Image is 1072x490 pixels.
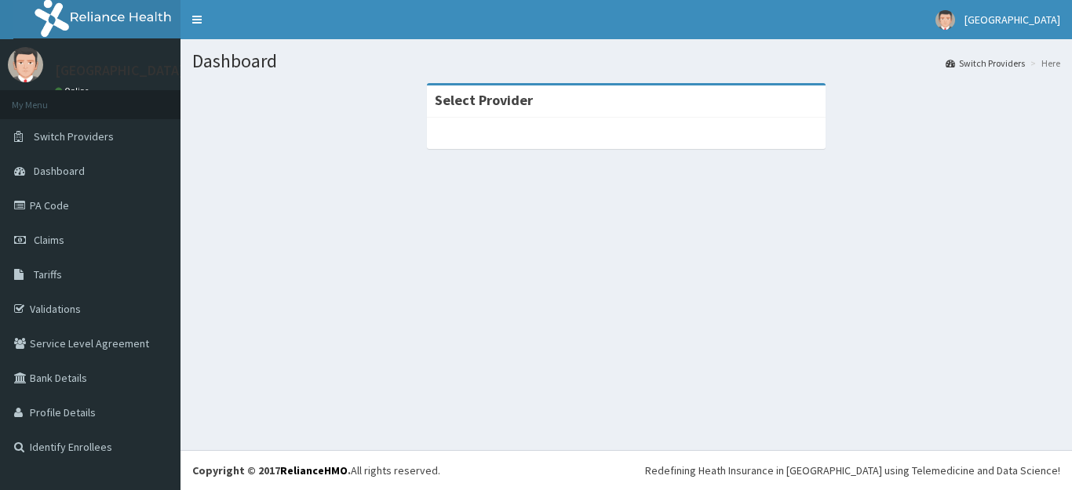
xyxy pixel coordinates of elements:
img: User Image [8,47,43,82]
footer: All rights reserved. [180,450,1072,490]
img: User Image [935,10,955,30]
strong: Select Provider [435,91,533,109]
span: [GEOGRAPHIC_DATA] [964,13,1060,27]
span: Dashboard [34,164,85,178]
span: Claims [34,233,64,247]
h1: Dashboard [192,51,1060,71]
strong: Copyright © 2017 . [192,463,351,477]
li: Here [1026,56,1060,70]
a: Switch Providers [946,56,1025,70]
a: Online [55,85,93,96]
p: [GEOGRAPHIC_DATA] [55,64,184,78]
span: Switch Providers [34,129,114,143]
a: RelianceHMO [280,463,348,477]
span: Tariffs [34,267,62,281]
div: Redefining Heath Insurance in [GEOGRAPHIC_DATA] using Telemedicine and Data Science! [645,463,1060,478]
